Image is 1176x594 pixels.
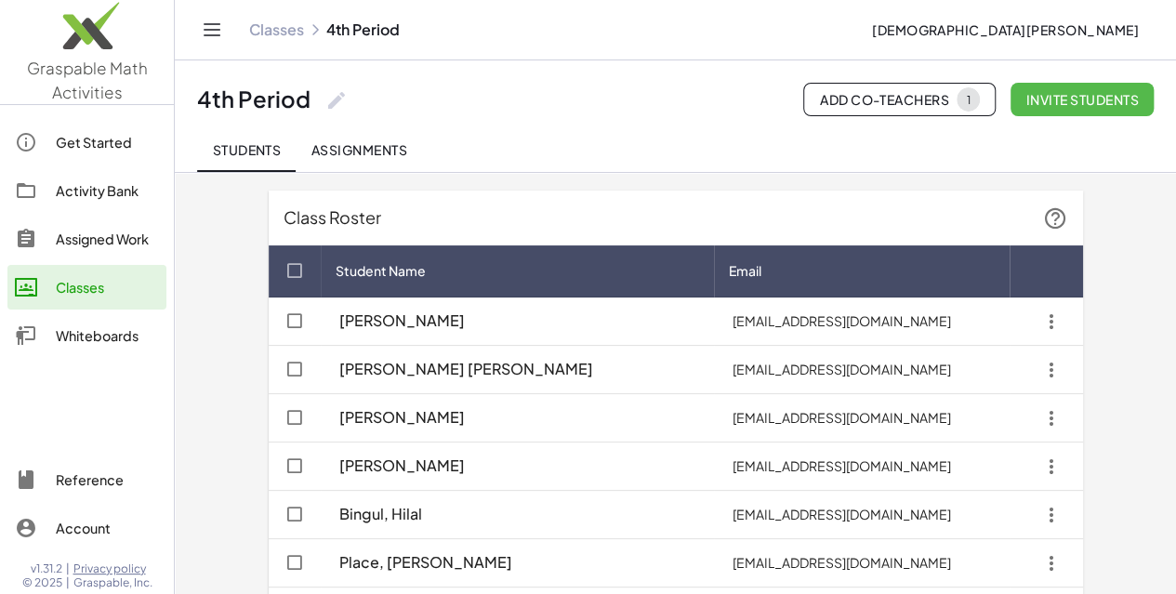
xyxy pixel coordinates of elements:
span: [EMAIL_ADDRESS][DOMAIN_NAME] [729,409,955,426]
a: Classes [249,20,304,39]
div: 1 [966,93,971,107]
span: [PERSON_NAME] [PERSON_NAME] [339,360,593,379]
a: Activity Bank [7,168,166,213]
span: [EMAIL_ADDRESS][DOMAIN_NAME] [729,506,955,522]
button: [DEMOGRAPHIC_DATA][PERSON_NAME] [856,13,1154,46]
span: Invite students [1025,91,1139,108]
span: Add Co-Teachers [819,87,980,112]
span: Graspable Math Activities [27,58,148,102]
span: [PERSON_NAME] [339,408,465,428]
div: Classes [56,276,159,298]
span: [EMAIL_ADDRESS][DOMAIN_NAME] [729,312,955,329]
span: v1.31.2 [31,561,62,576]
div: Reference [56,469,159,491]
div: Get Started [56,131,159,153]
span: Bingul, Hilal [339,505,422,524]
span: © 2025 [22,575,62,590]
span: Student Name [336,261,426,281]
div: Assigned Work [56,228,159,250]
a: Account [7,506,166,550]
div: Account [56,517,159,539]
div: Activity Bank [56,179,159,202]
button: Add Co-Teachers1 [803,83,996,116]
a: Classes [7,265,166,310]
span: [EMAIL_ADDRESS][DOMAIN_NAME] [729,554,955,571]
span: [EMAIL_ADDRESS][DOMAIN_NAME] [729,457,955,474]
a: Whiteboards [7,313,166,358]
span: [EMAIL_ADDRESS][DOMAIN_NAME] [729,361,955,377]
a: Reference [7,457,166,502]
span: | [66,575,70,590]
span: Assignments [311,141,407,158]
span: [PERSON_NAME] [339,311,465,331]
span: Students [212,141,281,158]
span: Email [729,261,761,281]
div: Class Roster [269,191,1083,245]
span: [DEMOGRAPHIC_DATA][PERSON_NAME] [871,21,1139,38]
span: Graspable, Inc. [73,575,152,590]
div: 4th Period [197,85,311,113]
span: | [66,561,70,576]
span: [PERSON_NAME] [339,456,465,476]
button: Invite students [1011,83,1154,116]
div: Whiteboards [56,324,159,347]
a: Assigned Work [7,217,166,261]
button: Toggle navigation [197,15,227,45]
a: Privacy policy [73,561,152,576]
a: Get Started [7,120,166,165]
span: Place, [PERSON_NAME] [339,553,512,573]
